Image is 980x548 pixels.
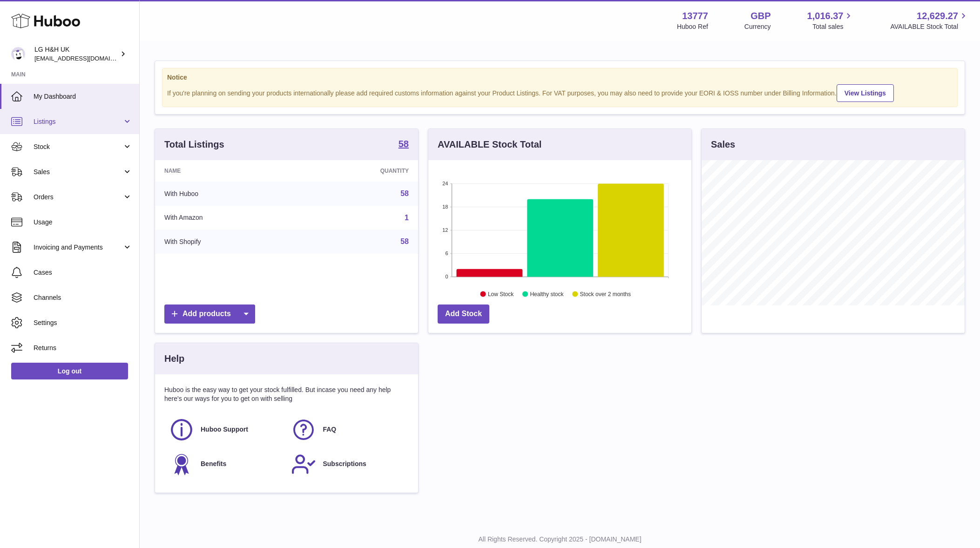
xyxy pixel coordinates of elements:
[807,10,844,22] span: 1,016.37
[442,181,448,186] text: 24
[917,10,958,22] span: 12,629.27
[34,54,137,62] span: [EMAIL_ADDRESS][DOMAIN_NAME]
[164,352,184,365] h3: Help
[580,291,631,298] text: Stock over 2 months
[201,425,248,434] span: Huboo Support
[155,182,299,206] td: With Huboo
[400,237,409,245] a: 58
[34,117,122,126] span: Listings
[890,10,969,31] a: 12,629.27 AVAILABLE Stock Total
[155,160,299,182] th: Name
[164,386,409,403] p: Huboo is the easy way to get your stock fulfilled. But incase you need any help here's our ways f...
[169,452,282,477] a: Benefits
[291,417,404,442] a: FAQ
[445,250,448,256] text: 6
[750,10,770,22] strong: GBP
[438,138,541,151] h3: AVAILABLE Stock Total
[291,452,404,477] a: Subscriptions
[405,214,409,222] a: 1
[323,460,366,468] span: Subscriptions
[34,268,132,277] span: Cases
[890,22,969,31] span: AVAILABLE Stock Total
[442,204,448,210] text: 18
[169,417,282,442] a: Huboo Support
[442,227,448,233] text: 12
[11,47,25,61] img: veechen@lghnh.co.uk
[711,138,735,151] h3: Sales
[11,363,128,379] a: Log out
[34,318,132,327] span: Settings
[34,193,122,202] span: Orders
[812,22,854,31] span: Total sales
[445,274,448,279] text: 0
[34,45,118,63] div: LG H&H UK
[488,291,514,298] text: Low Stock
[167,83,953,102] div: If you're planning on sending your products internationally please add required customs informati...
[34,142,122,151] span: Stock
[400,189,409,197] a: 58
[807,10,854,31] a: 1,016.37 Total sales
[155,206,299,230] td: With Amazon
[167,73,953,82] strong: Notice
[34,92,132,101] span: My Dashboard
[399,139,409,149] strong: 58
[34,293,132,302] span: Channels
[677,22,708,31] div: Huboo Ref
[34,344,132,352] span: Returns
[164,138,224,151] h3: Total Listings
[323,425,336,434] span: FAQ
[399,139,409,150] a: 58
[34,243,122,252] span: Invoicing and Payments
[147,535,973,544] p: All Rights Reserved. Copyright 2025 - [DOMAIN_NAME]
[299,160,418,182] th: Quantity
[164,304,255,324] a: Add products
[34,168,122,176] span: Sales
[744,22,771,31] div: Currency
[155,230,299,254] td: With Shopify
[438,304,489,324] a: Add Stock
[201,460,226,468] span: Benefits
[530,291,564,298] text: Healthy stock
[682,10,708,22] strong: 13777
[34,218,132,227] span: Usage
[837,84,894,102] a: View Listings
